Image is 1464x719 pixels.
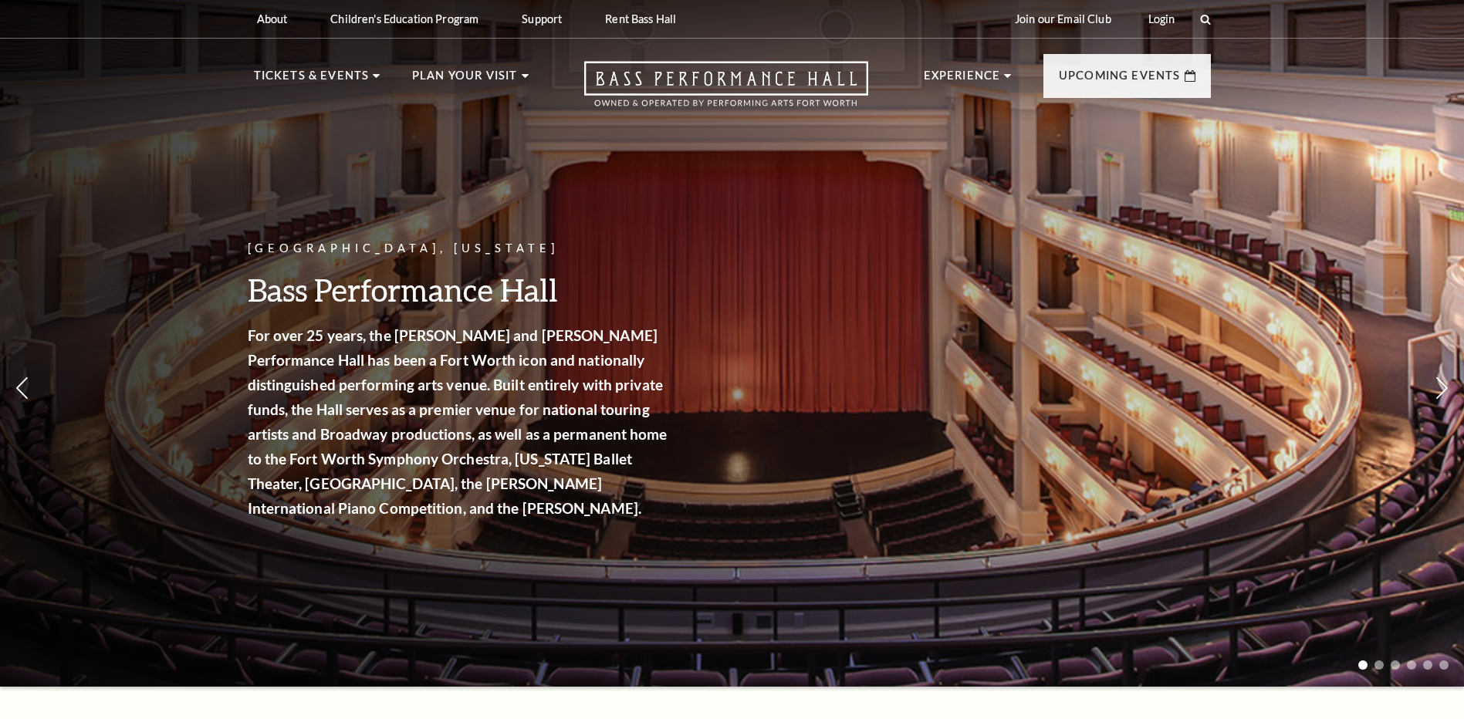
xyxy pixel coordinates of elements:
[924,66,1001,94] p: Experience
[248,239,672,258] p: [GEOGRAPHIC_DATA], [US_STATE]
[522,12,562,25] p: Support
[254,66,370,94] p: Tickets & Events
[412,66,518,94] p: Plan Your Visit
[248,326,668,517] strong: For over 25 years, the [PERSON_NAME] and [PERSON_NAME] Performance Hall has been a Fort Worth ico...
[257,12,288,25] p: About
[1059,66,1181,94] p: Upcoming Events
[248,270,672,309] h3: Bass Performance Hall
[330,12,478,25] p: Children's Education Program
[605,12,676,25] p: Rent Bass Hall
